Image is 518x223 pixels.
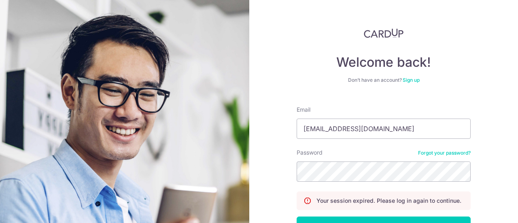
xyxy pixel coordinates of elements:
[297,119,471,139] input: Enter your Email
[403,77,420,83] a: Sign up
[418,150,471,156] a: Forgot your password?
[297,77,471,83] div: Don’t have an account?
[297,106,310,114] label: Email
[297,54,471,70] h4: Welcome back!
[297,149,323,157] label: Password
[364,28,403,38] img: CardUp Logo
[316,197,461,205] p: Your session expired. Please log in again to continue.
